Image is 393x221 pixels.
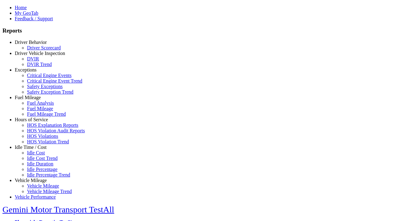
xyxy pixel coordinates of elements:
[27,172,70,177] a: Idle Percentage Trend
[27,189,72,194] a: Vehicle Mileage Trend
[15,5,27,10] a: Home
[15,117,48,122] a: Hours of Service
[15,10,38,16] a: My GeoTab
[27,111,66,117] a: Fuel Mileage Trend
[27,100,54,106] a: Fuel Analysis
[27,122,78,128] a: HOS Explanation Reports
[15,178,47,183] a: Vehicle Mileage
[15,51,65,56] a: Driver Vehicle Inspection
[27,62,52,67] a: DVIR Trend
[15,40,47,45] a: Driver Behavior
[27,183,59,188] a: Vehicle Mileage
[27,78,82,83] a: Critical Engine Event Trend
[15,67,37,72] a: Exceptions
[27,73,72,78] a: Critical Engine Events
[27,56,39,61] a: DVIR
[2,205,114,214] a: Gemini Motor Transport TestAll
[27,106,53,111] a: Fuel Mileage
[27,161,53,166] a: Idle Duration
[27,156,58,161] a: Idle Cost Trend
[27,45,61,50] a: Driver Scorecard
[15,145,47,150] a: Idle Time / Cost
[27,89,73,95] a: Safety Exception Trend
[2,27,391,34] h3: Reports
[27,167,57,172] a: Idle Percentage
[15,95,41,100] a: Fuel Mileage
[27,139,69,144] a: HOS Violation Trend
[15,194,56,200] a: Vehicle Performance
[15,16,53,21] a: Feedback / Support
[27,128,85,133] a: HOS Violation Audit Reports
[27,150,45,155] a: Idle Cost
[27,134,58,139] a: HOS Violations
[27,84,63,89] a: Safety Exceptions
